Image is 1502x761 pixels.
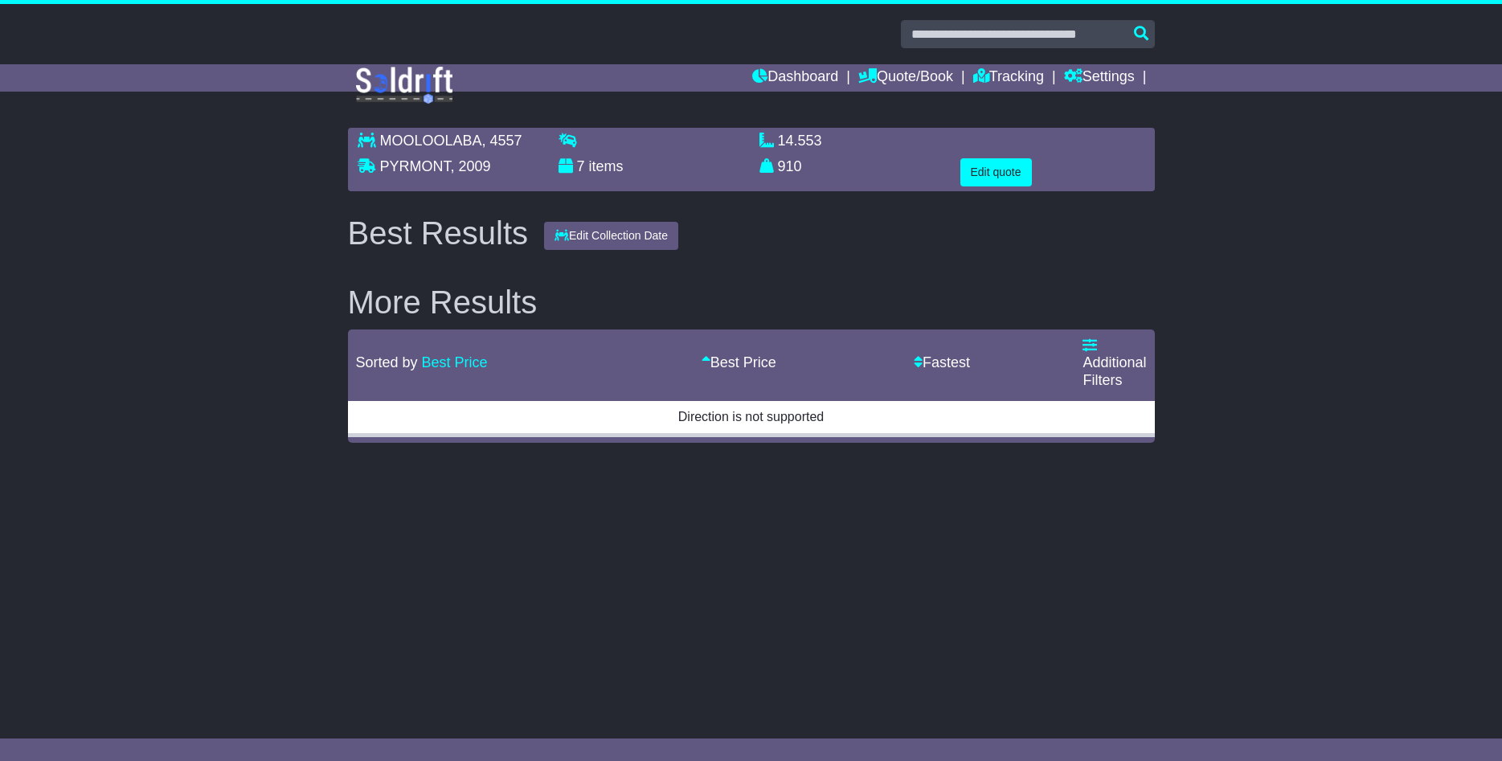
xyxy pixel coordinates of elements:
[973,64,1044,92] a: Tracking
[858,64,953,92] a: Quote/Book
[778,158,802,174] span: 910
[752,64,838,92] a: Dashboard
[380,158,451,174] span: PYRMONT
[960,158,1032,186] button: Edit quote
[340,215,537,251] div: Best Results
[544,222,678,250] button: Edit Collection Date
[482,133,522,149] span: , 4557
[1083,338,1146,388] a: Additional Filters
[914,354,970,370] a: Fastest
[589,158,624,174] span: items
[348,399,1155,435] td: Direction is not supported
[577,158,585,174] span: 7
[422,354,488,370] a: Best Price
[380,133,482,149] span: MOOLOOLABA
[356,354,418,370] span: Sorted by
[1064,64,1135,92] a: Settings
[778,133,822,149] span: 14.553
[451,158,491,174] span: , 2009
[348,284,1155,320] h2: More Results
[702,354,776,370] a: Best Price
